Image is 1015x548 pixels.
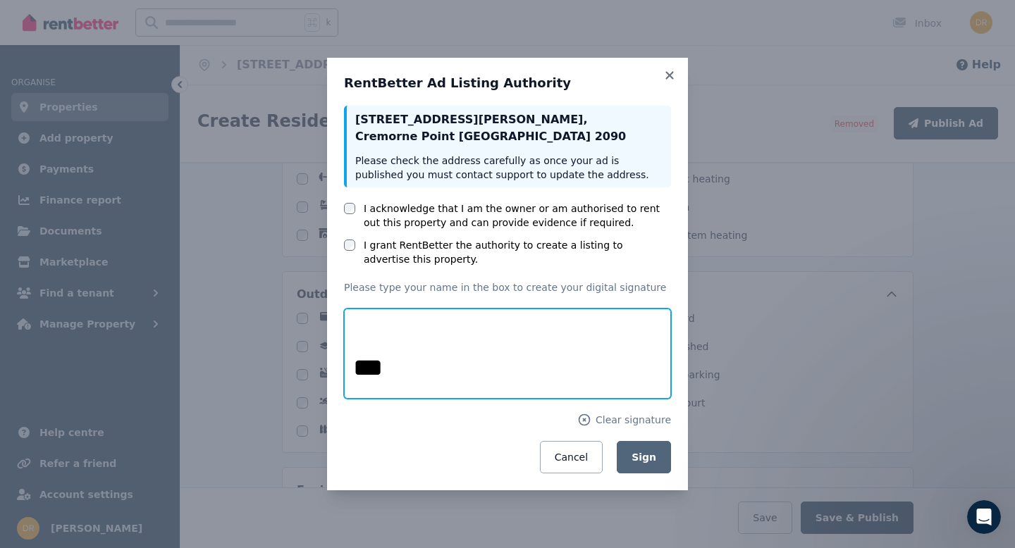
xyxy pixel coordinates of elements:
iframe: To enrich screen reader interactions, please activate Accessibility in Grammarly extension settings [967,500,1001,534]
button: Cancel [540,441,603,473]
div: Close [450,6,476,31]
h3: RentBetter Ad Listing Authority [344,75,671,92]
label: I grant RentBetter the authority to create a listing to advertise this property. [364,238,671,266]
button: go back [9,6,36,32]
p: [STREET_ADDRESS][PERSON_NAME] , Cremorne Point [GEOGRAPHIC_DATA] 2090 [355,111,663,145]
label: I acknowledge that I am the owner or am authorised to rent out this property and can provide evid... [364,201,671,230]
span: Clear signature [596,413,671,427]
button: Collapse window [424,6,450,32]
span: Sign [632,452,656,463]
button: Sign [617,441,671,473]
p: Please check the address carefully as once your ad is published you must contact support to updat... [355,154,663,182]
p: Please type your name in the box to create your digital signature [344,280,671,294]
